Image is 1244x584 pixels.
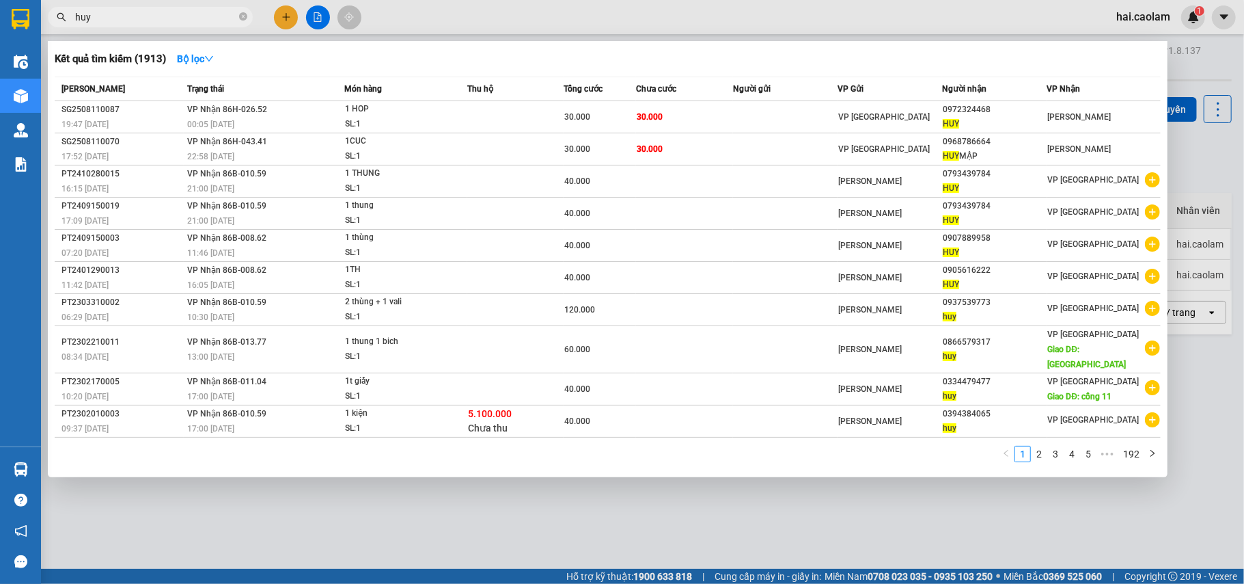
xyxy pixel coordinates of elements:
[187,313,234,322] span: 10:30 [DATE]
[345,278,447,293] div: SL: 1
[1080,446,1096,462] li: 5
[187,216,234,226] span: 21:00 [DATE]
[564,84,603,94] span: Tổng cước
[998,446,1014,462] li: Previous Page
[14,494,27,507] span: question-circle
[943,280,959,289] span: HUY
[187,105,267,114] span: VP Nhận 86H-026.52
[345,389,447,404] div: SL: 1
[61,184,109,194] span: 16:15 [DATE]
[1064,446,1080,462] li: 4
[61,231,183,245] div: PT2409150003
[61,263,183,278] div: PT2401290013
[187,280,234,290] span: 16:05 [DATE]
[564,209,590,218] span: 40.000
[61,375,183,389] div: PT2302170005
[14,157,28,172] img: solution-icon
[187,409,266,419] span: VP Nhận 86B-010.59
[1048,345,1126,369] span: Giao DĐ: [GEOGRAPHIC_DATA]
[61,84,125,94] span: [PERSON_NAME]
[187,377,266,386] span: VP Nhận 86B-011.04
[345,213,447,228] div: SL: 1
[1047,446,1064,462] li: 3
[943,312,956,321] span: huy
[942,84,986,94] span: Người nhận
[61,216,109,226] span: 17:09 [DATE]
[468,423,508,434] span: Chưa thu
[61,352,109,362] span: 08:34 [DATE]
[943,167,1046,181] div: 0793439784
[943,151,959,161] span: HUY
[14,525,27,537] span: notification
[564,176,590,186] span: 40.000
[838,305,902,315] span: [PERSON_NAME]
[838,144,930,154] span: VP [GEOGRAPHIC_DATA]
[838,384,902,394] span: [PERSON_NAME]
[61,313,109,322] span: 06:29 [DATE]
[61,103,183,117] div: SG2508110087
[943,407,1046,421] div: 0394384065
[187,152,234,161] span: 22:58 [DATE]
[187,120,234,129] span: 00:05 [DATE]
[943,215,959,225] span: HUY
[838,273,902,282] span: [PERSON_NAME]
[564,384,590,394] span: 40.000
[61,167,183,181] div: PT2410280015
[345,349,447,364] div: SL: 1
[61,295,183,310] div: PT2303310002
[345,198,447,213] div: 1 thung
[943,183,959,193] span: HUY
[187,233,266,243] span: VP Nhận 86B-008.62
[187,297,266,307] span: VP Nhận 86B-010.59
[61,135,183,149] div: SG2508110070
[838,112,930,122] span: VP [GEOGRAPHIC_DATA]
[1048,144,1111,154] span: [PERSON_NAME]
[637,144,663,154] span: 30.000
[14,123,28,137] img: warehouse-icon
[943,119,959,129] span: HUY
[61,120,109,129] span: 19:47 [DATE]
[187,248,234,258] span: 11:46 [DATE]
[345,334,447,349] div: 1 thung 1 bich
[1048,447,1063,462] a: 3
[1145,301,1160,316] span: plus-circle
[187,84,224,94] span: Trạng thái
[1144,446,1161,462] li: Next Page
[239,11,247,24] span: close-circle
[1048,330,1139,339] span: VP [GEOGRAPHIC_DATA]
[838,241,902,250] span: [PERSON_NAME]
[564,416,590,426] span: 40.000
[1145,412,1160,427] span: plus-circle
[1118,446,1144,462] li: 192
[345,149,447,164] div: SL: 1
[838,209,902,218] span: [PERSON_NAME]
[61,248,109,258] span: 07:20 [DATE]
[61,424,109,434] span: 09:37 [DATE]
[187,392,234,401] span: 17:00 [DATE]
[345,421,447,436] div: SL: 1
[345,245,447,261] div: SL: 1
[345,134,447,149] div: 1CUC
[637,112,663,122] span: 30.000
[345,102,447,117] div: 1 HOP
[943,135,1046,149] div: 0968786664
[1119,447,1144,462] a: 192
[187,337,266,347] span: VP Nhận 86B-013.77
[14,555,27,568] span: message
[345,406,447,421] div: 1 kiện
[1032,447,1047,462] a: 2
[943,103,1046,117] div: 0972324468
[467,84,493,94] span: Thu hộ
[345,117,447,132] div: SL: 1
[838,416,902,426] span: [PERSON_NAME]
[1145,172,1160,187] span: plus-circle
[57,12,66,22] span: search
[345,166,447,181] div: 1 THUNG
[239,12,247,21] span: close-circle
[345,263,447,278] div: 1TH
[1048,304,1139,313] span: VP [GEOGRAPHIC_DATA]
[943,149,1046,163] div: MẬP
[1048,415,1139,425] span: VP [GEOGRAPHIC_DATA]
[943,423,956,433] span: huy
[61,407,183,421] div: PT2302010003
